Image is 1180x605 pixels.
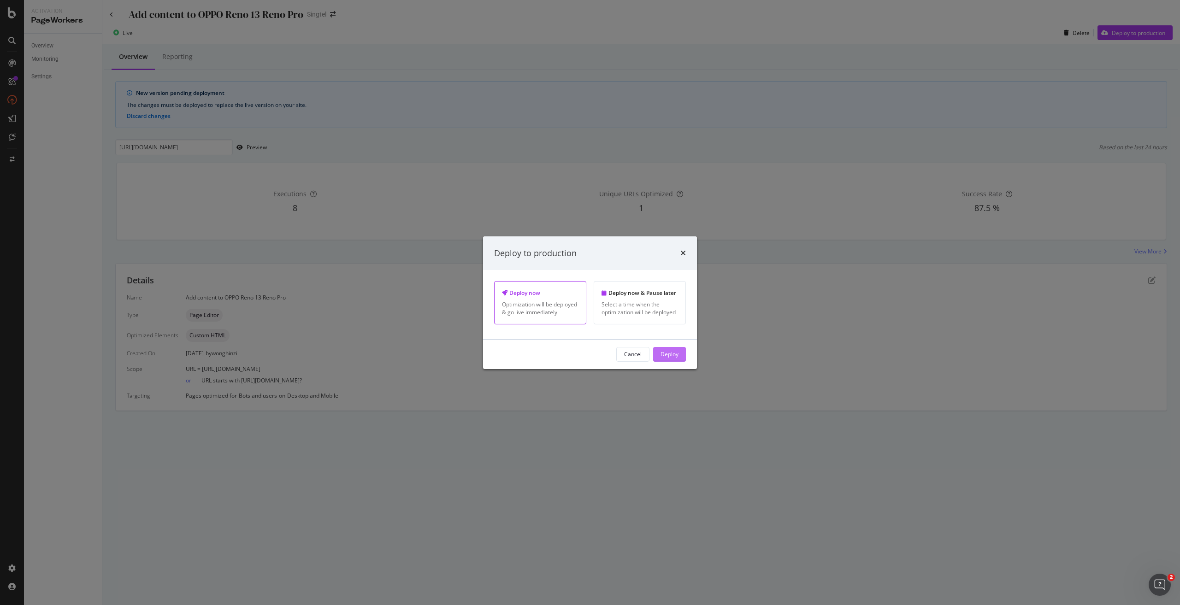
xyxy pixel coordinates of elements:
[602,300,678,316] div: Select a time when the optimization will be deployed
[483,236,697,369] div: modal
[502,289,578,297] div: Deploy now
[494,247,577,259] div: Deploy to production
[653,347,686,362] button: Deploy
[1168,574,1175,581] span: 2
[661,350,678,358] div: Deploy
[624,350,642,358] div: Cancel
[616,347,649,362] button: Cancel
[602,289,678,297] div: Deploy now & Pause later
[502,300,578,316] div: Optimization will be deployed & go live immediately
[680,247,686,259] div: times
[1149,574,1171,596] iframe: Intercom live chat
